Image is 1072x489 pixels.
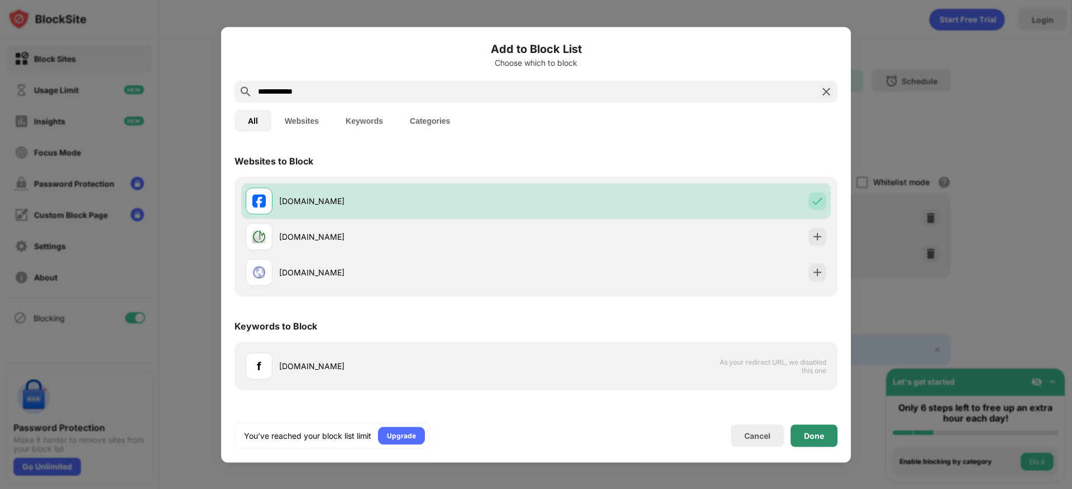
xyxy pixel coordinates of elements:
[279,231,536,243] div: [DOMAIN_NAME]
[252,230,266,243] img: favicons
[396,109,463,132] button: Categories
[387,430,416,441] div: Upgrade
[804,431,824,440] div: Done
[239,85,252,98] img: search.svg
[234,58,837,67] div: Choose which to block
[332,109,396,132] button: Keywords
[234,40,837,57] h6: Add to Block List
[279,267,536,278] div: [DOMAIN_NAME]
[279,360,536,372] div: [DOMAIN_NAME]
[820,85,833,98] img: search-close
[711,357,826,374] span: As your redirect URL, we disabled this one
[252,265,266,279] img: favicons
[244,430,371,441] div: You’ve reached your block list limit
[744,431,770,440] div: Cancel
[234,320,317,331] div: Keywords to Block
[234,155,313,166] div: Websites to Block
[234,109,271,132] button: All
[257,357,261,374] div: f
[279,195,536,207] div: [DOMAIN_NAME]
[271,109,332,132] button: Websites
[252,194,266,207] img: favicons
